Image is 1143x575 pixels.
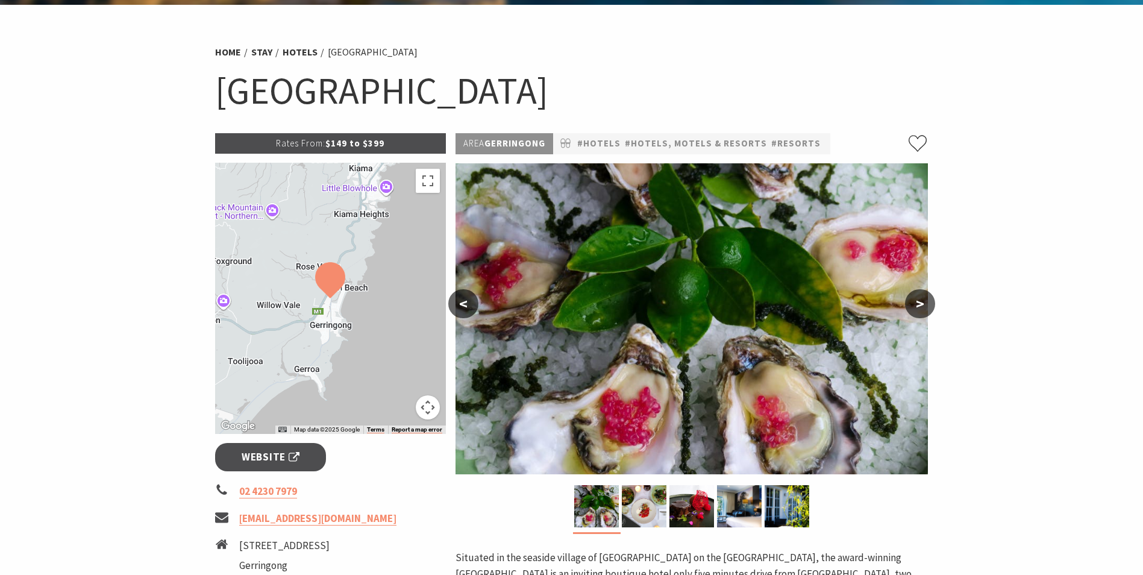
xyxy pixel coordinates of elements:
[283,46,318,58] a: Hotels
[239,558,356,574] li: Gerringong
[577,136,621,151] a: #Hotels
[218,418,258,434] a: Open this area in Google Maps (opens a new window)
[669,485,714,527] img: Bella Char Dining
[367,426,384,433] a: Terms (opens in new tab)
[463,137,484,149] span: Area
[218,418,258,434] img: Google
[278,426,287,434] button: Keyboard shortcuts
[456,163,928,474] img: Bella Char Dining
[215,46,241,58] a: Home
[416,395,440,419] button: Map camera controls
[239,512,396,526] a: [EMAIL_ADDRESS][DOMAIN_NAME]
[294,426,360,433] span: Map data ©2025 Google
[239,538,356,554] li: [STREET_ADDRESS]
[574,485,619,527] img: Bella Char Dining
[392,426,442,433] a: Report a map error
[456,133,553,154] p: Gerringong
[905,289,935,318] button: >
[717,485,762,527] img: Mercure Gerringong Rooms
[625,136,767,151] a: #Hotels, Motels & Resorts
[215,66,928,115] h1: [GEOGRAPHIC_DATA]
[239,485,297,498] a: 02 4230 7979
[215,443,327,471] a: Website
[276,137,325,149] span: Rates From:
[242,449,299,465] span: Website
[622,485,666,527] img: Bella Char Dining
[215,133,446,154] p: $149 to $399
[416,169,440,193] button: Toggle fullscreen view
[771,136,821,151] a: #Resorts
[251,46,272,58] a: Stay
[448,289,478,318] button: <
[765,485,809,527] img: Restaurant
[328,45,418,60] li: [GEOGRAPHIC_DATA]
